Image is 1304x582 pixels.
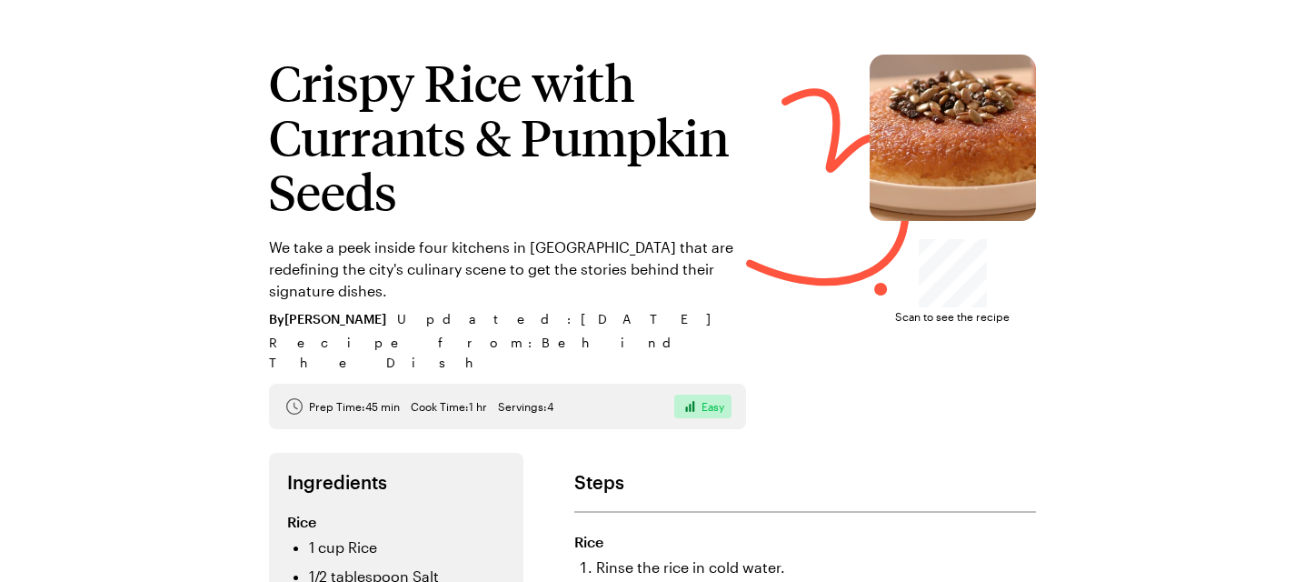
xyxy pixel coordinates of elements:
h1: Crispy Rice with Currants & Pumpkin Seeds [269,55,746,218]
span: Scan to see the recipe [895,307,1010,326]
h3: Rice [574,531,1036,553]
li: Rinse the rice in cold water. [596,557,1036,578]
span: Recipe from: Behind The Dish [269,333,746,373]
h2: Ingredients [287,471,505,493]
span: Updated : [DATE] [397,309,729,329]
span: Easy [702,399,724,414]
h3: Rice [287,511,505,533]
span: Prep Time: 45 min [309,399,400,414]
img: Crispy Rice with Currants & Pumpkin Seeds [870,55,1036,221]
h2: Steps [574,471,1036,493]
span: By [PERSON_NAME] [269,309,386,329]
p: We take a peek inside four kitchens in [GEOGRAPHIC_DATA] that are redefining the city's culinary ... [269,236,746,302]
li: 1 cup Rice [309,537,505,558]
span: Cook Time: 1 hr [411,399,487,414]
span: Servings: 4 [498,399,553,414]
